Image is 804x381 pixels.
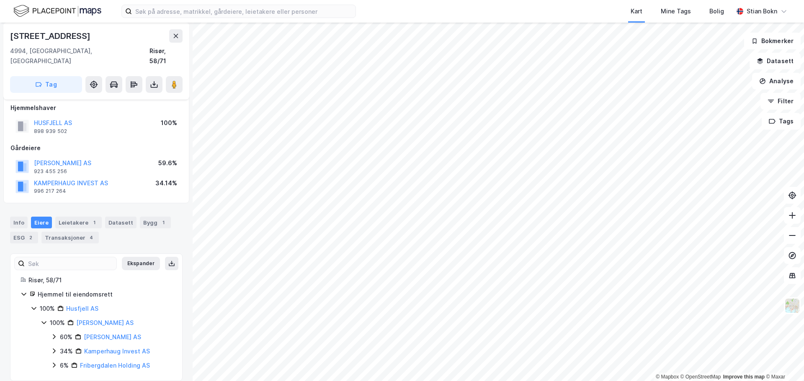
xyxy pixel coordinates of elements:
[750,53,801,69] button: Datasett
[66,305,98,312] a: Husfjell AS
[631,6,642,16] div: Kart
[155,178,177,188] div: 34.14%
[28,275,172,285] div: Risør, 58/71
[760,93,801,110] button: Filter
[105,217,137,228] div: Datasett
[90,218,98,227] div: 1
[50,318,65,328] div: 100%
[10,232,38,243] div: ESG
[132,5,356,18] input: Søk på adresse, matrikkel, gårdeiere, leietakere eller personer
[744,33,801,49] button: Bokmerker
[38,289,172,299] div: Hjemmel til eiendomsrett
[55,217,102,228] div: Leietakere
[10,29,92,43] div: [STREET_ADDRESS]
[31,217,52,228] div: Eiere
[762,341,804,381] div: Kontrollprogram for chat
[158,158,177,168] div: 59.6%
[680,374,721,380] a: OpenStreetMap
[10,76,82,93] button: Tag
[84,348,150,355] a: Kamperhaug Invest AS
[60,332,72,342] div: 60%
[34,128,67,135] div: 898 939 502
[10,103,182,113] div: Hjemmelshaver
[34,168,67,175] div: 923 455 256
[784,298,800,314] img: Z
[10,217,28,228] div: Info
[656,374,679,380] a: Mapbox
[10,143,182,153] div: Gårdeiere
[161,118,177,128] div: 100%
[84,333,141,340] a: [PERSON_NAME] AS
[661,6,691,16] div: Mine Tags
[762,341,804,381] iframe: Chat Widget
[34,188,66,194] div: 996 217 264
[13,4,101,18] img: logo.f888ab2527a4732fd821a326f86c7f29.svg
[747,6,777,16] div: Stian Bokn
[10,46,149,66] div: 4994, [GEOGRAPHIC_DATA], [GEOGRAPHIC_DATA]
[159,218,167,227] div: 1
[80,362,150,369] a: Fribergdalen Holding AS
[40,304,55,314] div: 100%
[140,217,171,228] div: Bygg
[76,319,134,326] a: [PERSON_NAME] AS
[709,6,724,16] div: Bolig
[149,46,183,66] div: Risør, 58/71
[762,113,801,130] button: Tags
[41,232,99,243] div: Transaksjoner
[87,233,95,242] div: 4
[60,361,69,371] div: 6%
[25,257,116,270] input: Søk
[723,374,765,380] a: Improve this map
[752,73,801,89] button: Analyse
[60,346,73,356] div: 34%
[122,257,160,270] button: Ekspander
[26,233,35,242] div: 2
